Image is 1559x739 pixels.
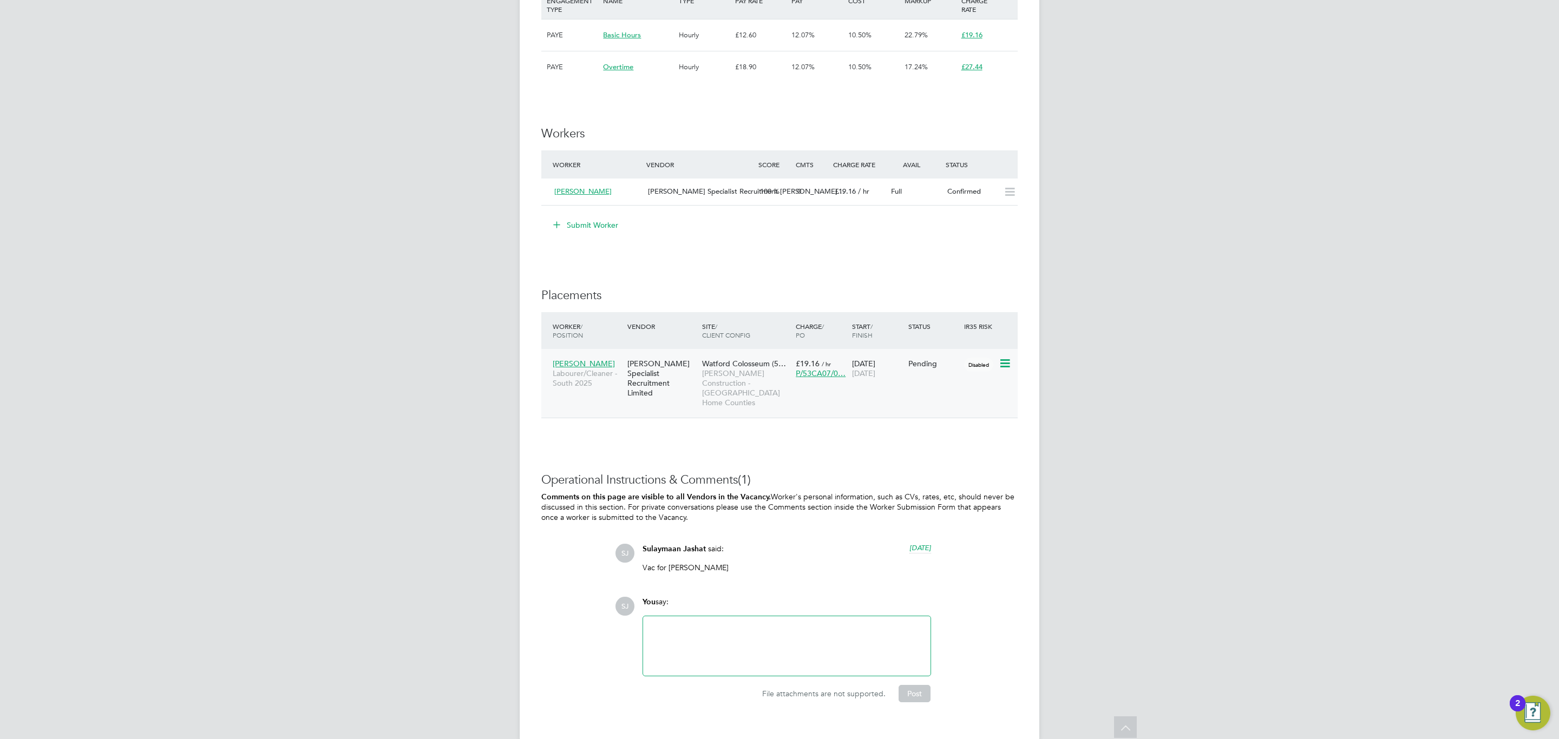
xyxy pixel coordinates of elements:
[961,30,982,39] span: £19.16
[905,30,928,39] span: 22.79%
[699,316,793,345] div: Site
[603,30,641,39] span: Basic Hours
[553,368,622,388] span: Labourer/Cleaner - South 2025
[796,368,846,378] span: P/53CA07/0…
[615,597,634,616] span: SJ
[676,19,732,51] div: Hourly
[702,368,790,408] span: [PERSON_NAME] Construction - [GEOGRAPHIC_DATA] Home Counties
[1515,703,1520,717] div: 2
[708,544,724,553] span: said:
[796,322,824,339] span: / PO
[603,62,633,71] span: Overtime
[906,316,962,336] div: Status
[732,51,789,83] div: £18.90
[544,51,600,83] div: PAYE
[702,359,786,368] span: Watford Colosseum (5…
[793,155,830,174] div: Cmts
[738,472,751,487] span: (1)
[961,62,982,71] span: £27.44
[541,472,1018,488] h3: Operational Instructions & Comments
[899,685,931,702] button: Post
[835,187,856,196] span: £19.16
[852,368,875,378] span: [DATE]
[791,62,815,71] span: 12.07%
[943,183,999,201] div: Confirmed
[791,30,815,39] span: 12.07%
[553,322,583,339] span: / Position
[796,359,820,368] span: £19.16
[546,216,627,234] button: Submit Worker
[550,155,644,174] div: Worker
[643,597,656,606] span: You
[643,563,931,572] p: Vac for [PERSON_NAME]
[553,359,615,368] span: [PERSON_NAME]
[644,155,756,174] div: Vendor
[615,544,634,563] span: SJ
[848,62,872,71] span: 10.50%
[830,155,887,174] div: Charge Rate
[797,187,801,196] span: 0
[905,62,928,71] span: 17.24%
[760,187,771,196] span: 100
[541,126,1018,142] h3: Workers
[943,155,1018,174] div: Status
[541,288,1018,303] h3: Placements
[852,322,873,339] span: / Finish
[676,51,732,83] div: Hourly
[822,360,831,368] span: / hr
[544,19,600,51] div: PAYE
[541,492,771,502] b: Comments on this page are visible to all Vendors in the Vacancy.
[541,492,1018,522] p: Worker's personal information, such as CVs, rates, etc, should never be discussed in this section...
[961,316,999,336] div: IR35 Risk
[625,316,699,336] div: Vendor
[756,155,793,174] div: Score
[732,19,789,51] div: £12.60
[648,187,844,196] span: [PERSON_NAME] Specialist Recruitment [PERSON_NAME]…
[908,359,959,368] div: Pending
[849,353,906,384] div: [DATE]
[891,187,902,196] span: Full
[793,316,849,345] div: Charge
[550,353,1018,362] a: [PERSON_NAME]Labourer/Cleaner - South 2025[PERSON_NAME] Specialist Recruitment LimitedWatford Col...
[554,187,612,196] span: [PERSON_NAME]
[849,316,906,345] div: Start
[848,30,872,39] span: 10.50%
[762,689,886,698] span: File attachments are not supported.
[1516,696,1550,730] button: Open Resource Center, 2 new notifications
[550,316,625,345] div: Worker
[887,155,943,174] div: Avail
[625,353,699,404] div: [PERSON_NAME] Specialist Recruitment Limited
[702,322,750,339] span: / Client Config
[909,543,931,552] span: [DATE]
[643,544,706,553] span: Sulaymaan Jashat
[964,358,993,372] span: Disabled
[643,597,931,616] div: say:
[858,187,869,196] span: / hr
